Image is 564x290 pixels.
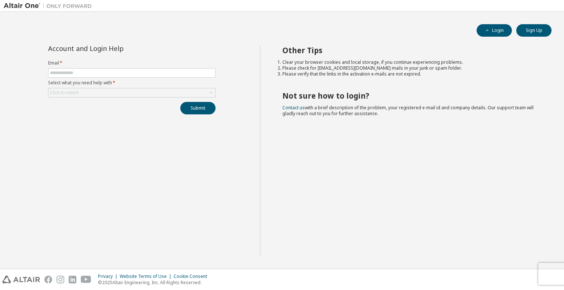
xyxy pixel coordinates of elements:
img: youtube.svg [81,276,91,283]
h2: Not sure how to login? [282,91,539,100]
div: Privacy [98,274,120,279]
div: Click to select [48,88,215,97]
div: Website Terms of Use [120,274,174,279]
span: with a brief description of the problem, your registered e-mail id and company details. Our suppo... [282,104,534,117]
a: Contact us [282,104,305,111]
img: instagram.svg [57,276,64,283]
button: Sign Up [516,24,552,37]
li: Clear your browser cookies and local storage, if you continue experiencing problems. [282,59,539,65]
div: Click to select [50,90,79,96]
button: Login [477,24,512,37]
img: altair_logo.svg [2,276,40,283]
h2: Other Tips [282,45,539,55]
img: linkedin.svg [69,276,76,283]
label: Email [48,60,216,66]
div: Account and Login Help [48,45,182,51]
label: Select what you need help with [48,80,216,86]
li: Please check for [EMAIL_ADDRESS][DOMAIN_NAME] mails in your junk or spam folder. [282,65,539,71]
button: Submit [180,102,216,114]
img: Altair One [4,2,95,10]
div: Cookie Consent [174,274,211,279]
li: Please verify that the links in the activation e-mails are not expired. [282,71,539,77]
p: © 2025 Altair Engineering, Inc. All Rights Reserved. [98,279,211,286]
img: facebook.svg [44,276,52,283]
